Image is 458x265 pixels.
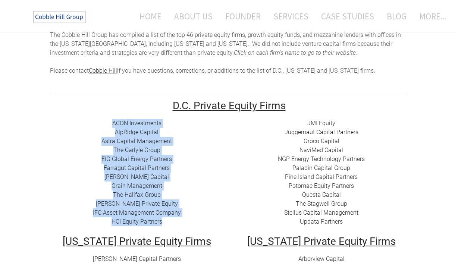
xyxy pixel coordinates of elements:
[93,255,181,262] a: [PERSON_NAME] Capital Partners
[268,6,314,26] a: Services
[307,120,335,127] a: JMI Equity
[316,6,380,26] a: Case Studies
[28,8,92,26] img: The Cobble Hill Group LLC
[173,100,286,112] u: D.C. Private Equity Firms
[220,6,266,26] a: Founder
[296,200,347,207] a: The Stagwell Group
[304,138,339,145] a: Oroco Capital
[101,138,172,145] a: ​Astra Capital Management
[93,209,181,216] a: IFC Asset Management Company
[101,155,172,163] a: EIG Global Energy Partners
[285,129,358,136] a: Juggernaut Capital Partners
[50,67,375,74] span: Please contact if you have questions, corrections, or additions to the list of D.C., [US_STATE] a...
[381,6,412,26] a: Blog
[289,182,354,189] a: ​Potomac Equity Partners
[112,218,162,225] a: HCI Equity Partners
[113,191,161,198] a: The Halifax Group
[115,129,159,136] a: ​AlpRidge Capital
[298,255,345,262] a: Arborview Capital
[50,31,408,75] div: he top 46 private equity firms, growth equity funds, and mezzanine lenders with offices in the [U...
[50,31,169,38] span: The Cobble Hill Group has compiled a list of t
[112,182,162,189] a: Grain Management
[284,209,358,216] a: Stellus Capital Management
[104,164,170,171] a: Farragut Capital Partners
[247,235,396,247] u: [US_STATE] Private Equity Firms
[50,119,223,226] div: ​​ ​​​
[299,146,343,154] a: NaviMed Capital
[112,120,161,127] a: ACON Investments
[300,218,343,225] a: Updata Partners
[234,49,357,56] em: Click on each firm's name to go to their website. ​
[63,235,211,247] u: [US_STATE] Private Equity Firms
[128,6,167,26] a: Home
[89,67,117,74] a: Cobble Hill
[169,6,218,26] a: About Us
[96,200,178,207] a: [PERSON_NAME] Private Equity​
[414,6,446,26] a: more...
[278,155,365,163] a: NGP Energy Technology Partners
[292,164,350,171] a: Paladin Capital Group
[302,191,341,198] a: Questa Capital
[285,173,358,180] a: Pine Island Capital Partners
[104,173,169,180] a: ​[PERSON_NAME] Capital
[113,146,160,154] a: The Carlyle Group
